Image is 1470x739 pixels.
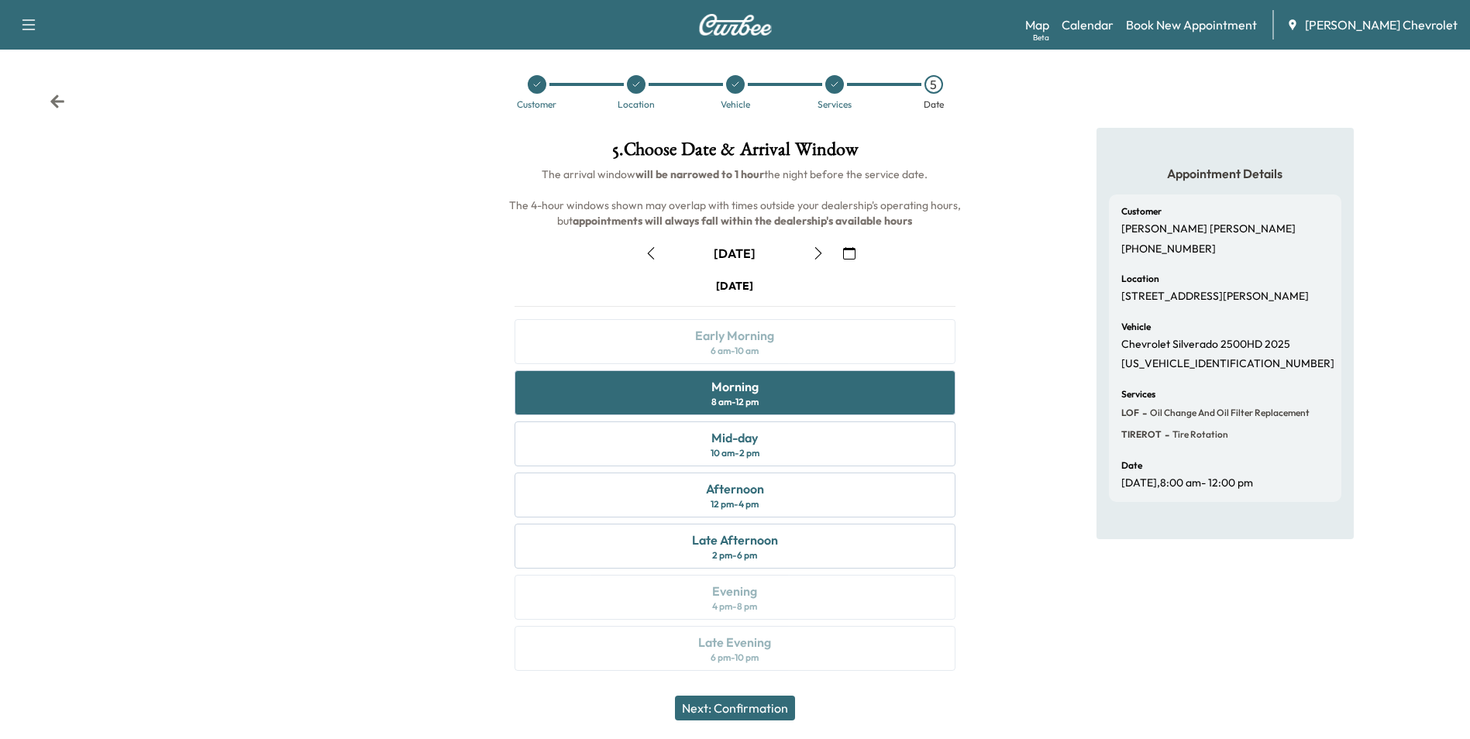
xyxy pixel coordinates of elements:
[1139,405,1147,421] span: -
[1121,390,1155,399] h6: Services
[1121,290,1309,304] p: [STREET_ADDRESS][PERSON_NAME]
[635,167,764,181] b: will be narrowed to 1 hour
[50,94,65,109] div: Back
[573,214,912,228] b: appointments will always fall within the dealership's available hours
[1121,274,1159,284] h6: Location
[711,377,759,396] div: Morning
[1305,15,1458,34] span: [PERSON_NAME] Chevrolet
[706,479,764,498] div: Afternoon
[818,100,852,109] div: Services
[1147,407,1310,419] span: Oil Change and Oil Filter Replacement
[714,245,756,262] div: [DATE]
[517,100,556,109] div: Customer
[618,100,655,109] div: Location
[1121,242,1216,256] p: [PHONE_NUMBER]
[1169,428,1228,441] span: Tire Rotation
[1126,15,1257,34] a: Book New Appointment
[1121,322,1151,332] h6: Vehicle
[1121,428,1162,441] span: TIREROT
[502,140,967,167] h1: 5 . Choose Date & Arrival Window
[509,167,963,228] span: The arrival window the night before the service date. The 4-hour windows shown may overlap with t...
[1109,165,1341,182] h5: Appointment Details
[1025,15,1049,34] a: MapBeta
[1121,222,1296,236] p: [PERSON_NAME] [PERSON_NAME]
[1121,461,1142,470] h6: Date
[711,396,759,408] div: 8 am - 12 pm
[1162,427,1169,442] span: -
[1062,15,1114,34] a: Calendar
[711,447,759,459] div: 10 am - 2 pm
[721,100,750,109] div: Vehicle
[1121,338,1290,352] p: Chevrolet Silverado 2500HD 2025
[1033,32,1049,43] div: Beta
[712,549,757,562] div: 2 pm - 6 pm
[1121,407,1139,419] span: LOF
[924,100,944,109] div: Date
[698,14,773,36] img: Curbee Logo
[1121,476,1253,490] p: [DATE] , 8:00 am - 12:00 pm
[924,75,943,94] div: 5
[711,428,758,447] div: Mid-day
[716,278,753,294] div: [DATE]
[1121,207,1162,216] h6: Customer
[692,531,778,549] div: Late Afternoon
[675,696,795,720] button: Next: Confirmation
[1121,357,1334,371] p: [US_VEHICLE_IDENTIFICATION_NUMBER]
[711,498,759,510] div: 12 pm - 4 pm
